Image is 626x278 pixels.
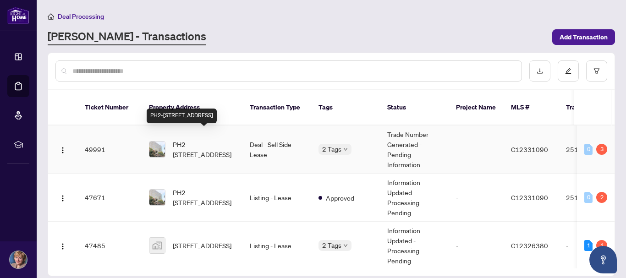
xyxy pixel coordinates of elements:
button: filter [586,60,607,82]
span: C12331090 [511,193,548,202]
th: Trade Number [559,90,623,125]
td: Deal - Sell Side Lease [242,125,311,174]
span: download [537,68,543,74]
button: download [529,60,550,82]
td: Listing - Lease [242,174,311,222]
th: Property Address [142,90,242,125]
div: 0 [584,192,593,203]
span: Add Transaction [560,30,608,44]
span: PH2-[STREET_ADDRESS] [173,187,235,207]
div: 1 [584,240,593,251]
div: 0 [584,144,593,155]
td: - [449,174,504,222]
span: Approved [326,193,354,203]
th: Ticket Number [77,90,142,125]
span: down [343,147,348,152]
span: edit [565,68,571,74]
div: 3 [596,144,607,155]
td: 47671 [77,174,142,222]
th: Status [380,90,449,125]
div: PH2-[STREET_ADDRESS] [147,109,217,123]
span: down [343,243,348,248]
div: 1 [596,240,607,251]
th: Tags [311,90,380,125]
th: MLS # [504,90,559,125]
div: 2 [596,192,607,203]
span: C12326380 [511,241,548,250]
button: edit [558,60,579,82]
button: Add Transaction [552,29,615,45]
button: Logo [55,238,70,253]
td: - [559,222,623,270]
a: [PERSON_NAME] - Transactions [48,29,206,45]
td: 2513792 [559,174,623,222]
td: - [449,125,504,174]
span: home [48,13,54,20]
th: Project Name [449,90,504,125]
td: Trade Number Generated - Pending Information [380,125,449,174]
img: thumbnail-img [149,238,165,253]
img: Logo [59,147,66,154]
button: Logo [55,142,70,157]
span: [STREET_ADDRESS] [173,240,231,251]
button: Open asap [589,246,617,273]
span: 2 Tags [322,240,341,251]
th: Transaction Type [242,90,311,125]
td: Listing - Lease [242,222,311,270]
td: 47485 [77,222,142,270]
img: thumbnail-img [149,142,165,157]
img: Logo [59,243,66,250]
img: Profile Icon [10,251,27,268]
button: Logo [55,190,70,205]
td: Information Updated - Processing Pending [380,174,449,222]
span: C12331090 [511,145,548,153]
span: 2 Tags [322,144,341,154]
td: 49991 [77,125,142,174]
img: Logo [59,195,66,202]
td: - [449,222,504,270]
td: 2513792 [559,125,623,174]
td: Information Updated - Processing Pending [380,222,449,270]
img: logo [7,7,29,24]
span: PH2-[STREET_ADDRESS] [173,139,235,159]
img: thumbnail-img [149,190,165,205]
span: filter [593,68,600,74]
span: Deal Processing [58,12,104,21]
